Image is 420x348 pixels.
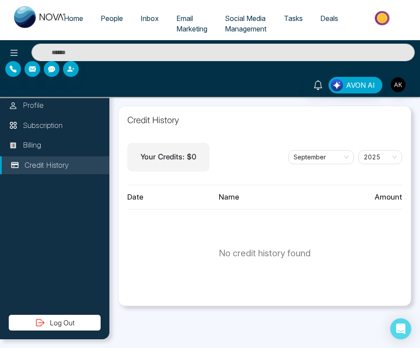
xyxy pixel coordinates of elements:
p: Credit History [24,160,69,171]
p: Your Credits: [140,152,196,163]
a: Inbox [132,10,168,27]
button: AVON AI [329,77,382,93]
div: Open Intercom Messenger [390,318,411,339]
img: Nova CRM Logo [14,6,66,28]
a: Tasks [275,10,311,27]
span: September [294,151,349,164]
p: Profile [23,100,44,111]
p: No credit history found [219,247,311,260]
img: User Avatar [391,77,406,92]
img: Lead Flow [331,79,343,91]
span: Inbox [140,14,159,23]
h1: Credit History [127,115,402,125]
p: Billing [23,140,41,151]
span: Social Media Management [225,14,266,33]
div: Name [219,192,310,203]
span: Tasks [284,14,303,23]
a: People [92,10,132,27]
a: Email Marketing [168,10,216,37]
span: 2025 [364,151,397,164]
span: AVON AI [346,80,375,90]
img: Market-place.gif [351,8,415,28]
span: $ 0 [187,152,196,161]
a: Social Media Management [216,10,275,37]
a: Deals [311,10,347,27]
div: Date [127,192,219,203]
span: Deals [320,14,338,23]
div: Amount [311,192,402,203]
span: Email Marketing [176,14,207,33]
span: Home [64,14,83,23]
p: Subscription [23,120,63,131]
span: People [101,14,123,23]
button: Log Out [9,315,101,331]
a: Home [55,10,92,27]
